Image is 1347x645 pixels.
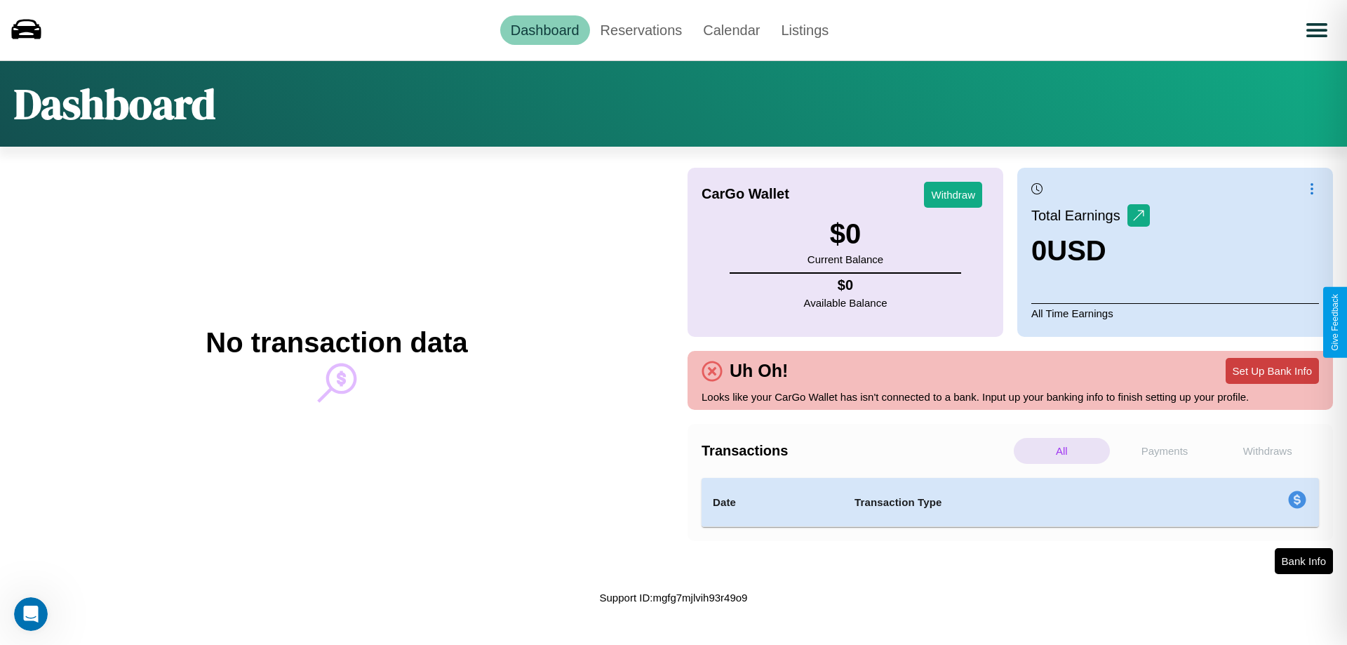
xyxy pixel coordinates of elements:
[1031,203,1127,228] p: Total Earnings
[924,182,982,208] button: Withdraw
[804,293,887,312] p: Available Balance
[807,218,883,250] h3: $ 0
[723,361,795,381] h4: Uh Oh!
[1014,438,1110,464] p: All
[14,75,215,133] h1: Dashboard
[807,250,883,269] p: Current Balance
[1031,235,1150,267] h3: 0 USD
[855,494,1173,511] h4: Transaction Type
[600,588,748,607] p: Support ID: mgfg7mjlvih93r49o9
[702,443,1010,459] h4: Transactions
[692,15,770,45] a: Calendar
[1031,303,1319,323] p: All Time Earnings
[1219,438,1315,464] p: Withdraws
[713,494,832,511] h4: Date
[206,327,467,359] h2: No transaction data
[1226,358,1319,384] button: Set Up Bank Info
[14,597,48,631] iframe: Intercom live chat
[702,186,789,202] h4: CarGo Wallet
[590,15,693,45] a: Reservations
[1275,548,1333,574] button: Bank Info
[702,387,1319,406] p: Looks like your CarGo Wallet has isn't connected to a bank. Input up your banking info to finish ...
[500,15,590,45] a: Dashboard
[804,277,887,293] h4: $ 0
[1117,438,1213,464] p: Payments
[770,15,839,45] a: Listings
[1330,294,1340,351] div: Give Feedback
[702,478,1319,527] table: simple table
[1297,11,1336,50] button: Open menu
